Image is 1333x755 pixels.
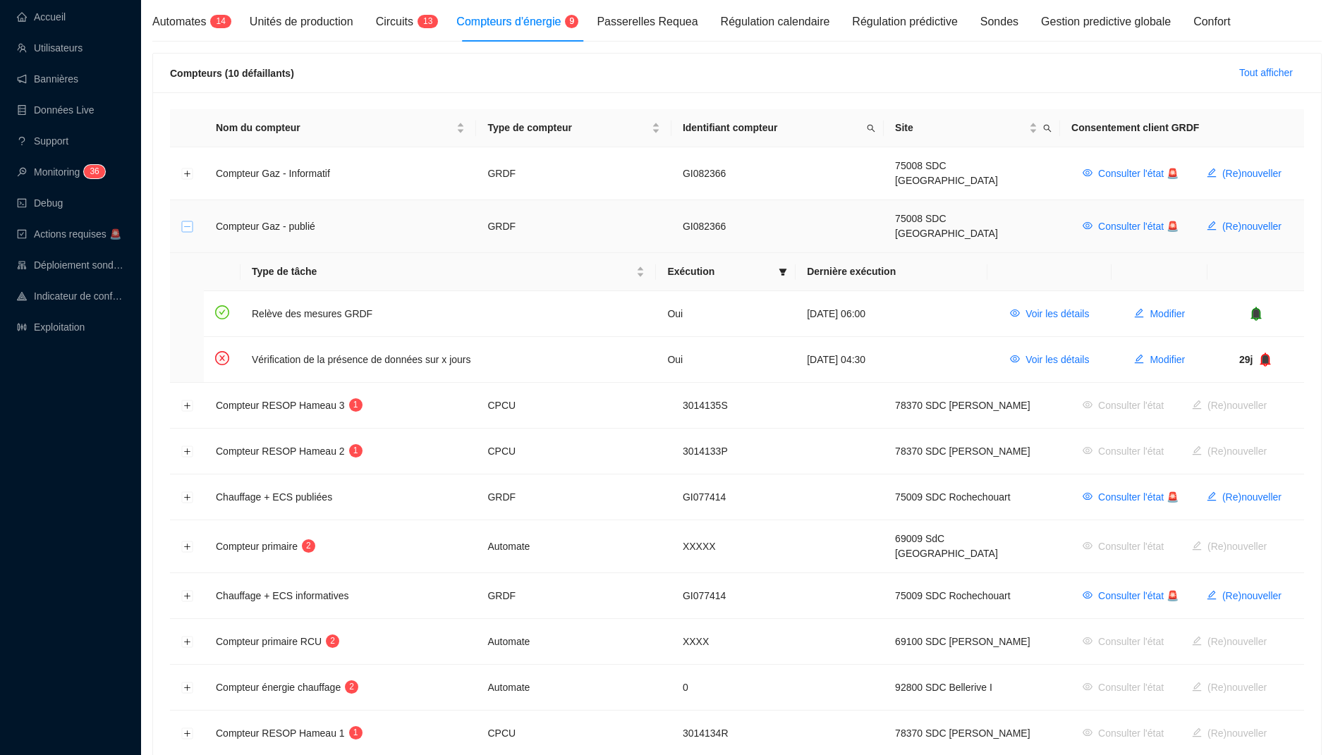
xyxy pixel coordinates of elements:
span: (Re)nouveller [1222,219,1282,234]
button: Développer la ligne [182,728,193,739]
td: Vérification de la présence de données sur x jours [241,337,656,382]
button: Développer la ligne [182,400,193,412]
a: teamUtilisateurs [17,42,83,54]
td: Automate [476,520,671,573]
span: 69009 SdC [GEOGRAPHIC_DATA] [895,533,998,559]
sup: 2 [302,539,315,553]
a: slidersExploitation [17,321,85,333]
span: 92800 SDC Bellerive I [895,682,992,693]
span: 6 [95,166,99,176]
span: 1 [353,728,358,737]
span: edit [1207,221,1217,231]
span: Compteur Gaz - Informatif [216,168,330,179]
span: 78370 SDC [PERSON_NAME] [895,400,1030,411]
a: clusterDéploiement sondes [17,259,124,271]
button: Consulter l'état [1071,440,1175,462]
span: Consulter l'état 🚨 [1098,219,1179,234]
button: (Re)nouveller [1181,630,1278,653]
span: bell [1249,307,1263,321]
span: Type de tâche [252,264,633,279]
button: (Re)nouveller [1195,215,1293,238]
button: Consulter l'état [1071,722,1175,744]
span: Compteurs d'énergie [456,16,561,27]
span: check-circle [215,305,229,319]
sup: 13 [418,15,438,28]
span: Modifier [1150,307,1185,321]
div: Sondes [980,13,1018,30]
span: Oui [667,308,683,319]
span: (Re)nouveller [1222,490,1282,505]
td: GI082366 [671,200,884,253]
button: Développer la ligne [182,446,193,458]
sup: 2 [326,634,339,648]
span: Consulter l'état 🚨 [1098,166,1179,181]
sup: 36 [84,165,104,178]
a: codeDebug [17,197,63,209]
button: (Re)nouveller [1181,722,1278,744]
span: Unités de production [250,16,353,27]
span: eye [1010,308,1020,318]
span: search [1040,118,1054,138]
button: Développer la ligne [182,682,193,694]
span: 2 [330,636,335,646]
span: Circuits [376,16,413,27]
td: CPCU [476,429,671,474]
span: Compteur Gaz - publié [216,221,315,232]
button: Développer la ligne [182,541,193,553]
span: Nom du compteur [216,121,454,135]
button: Consulter l'état [1071,394,1175,417]
span: 75009 SDC Rochechouart [895,491,1010,503]
button: Consulter l'état 🚨 [1071,162,1190,185]
span: 1 [423,16,428,26]
td: XXXX [671,619,884,665]
button: (Re)nouveller [1181,676,1278,699]
button: Développer la ligne [182,637,193,648]
span: Modifier [1150,352,1185,367]
span: eye [1083,168,1092,178]
a: monitorMonitoring36 [17,166,101,178]
th: Type de compteur [476,109,671,147]
span: (Re)nouveller [1222,589,1282,603]
span: Exécution [667,264,773,279]
span: Compteur RESOP Hameau 3 [216,400,345,411]
span: check-square [17,229,27,239]
span: (Re)nouveller [1222,166,1282,181]
button: Tout afficher [1228,62,1304,85]
button: Consulter l'état [1071,535,1175,558]
span: 29j [1239,352,1253,367]
span: 1 [353,400,358,410]
button: (Re)nouveller [1195,162,1293,185]
th: Consentement client GRDF [1060,109,1304,147]
span: 2 [349,682,354,692]
div: Gestion predictive globale [1041,13,1171,30]
button: Voir les détails [999,348,1100,371]
span: 75008 SDC [GEOGRAPHIC_DATA] [895,213,998,239]
span: Chauffage + ECS informatives [216,590,348,601]
sup: 1 [349,444,363,458]
span: 1 [216,16,221,26]
button: (Re)nouveller [1181,535,1278,558]
span: edit [1207,590,1217,600]
th: Nom du compteur [205,109,476,147]
span: 2 [306,541,311,551]
span: search [1043,124,1052,133]
td: GI082366 [671,147,884,200]
td: 3014133P [671,429,884,474]
span: Type de compteur [487,121,648,135]
th: Dernière exécution [796,253,987,291]
td: GRDF [476,147,671,200]
span: edit [1134,308,1144,318]
sup: 1 [349,726,363,739]
td: Relève des mesures GRDF [241,291,656,337]
span: Tout afficher [1239,66,1293,80]
td: Automate [476,619,671,665]
span: search [867,124,875,133]
button: Modifier [1123,348,1196,371]
span: bell [1258,352,1272,367]
a: notificationBannières [17,73,78,85]
span: eye [1010,354,1020,364]
span: 69100 SDC [PERSON_NAME] [895,636,1030,647]
span: filter [776,262,790,282]
span: Compteurs (10 défaillants) [170,68,294,79]
span: Oui [667,354,683,365]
